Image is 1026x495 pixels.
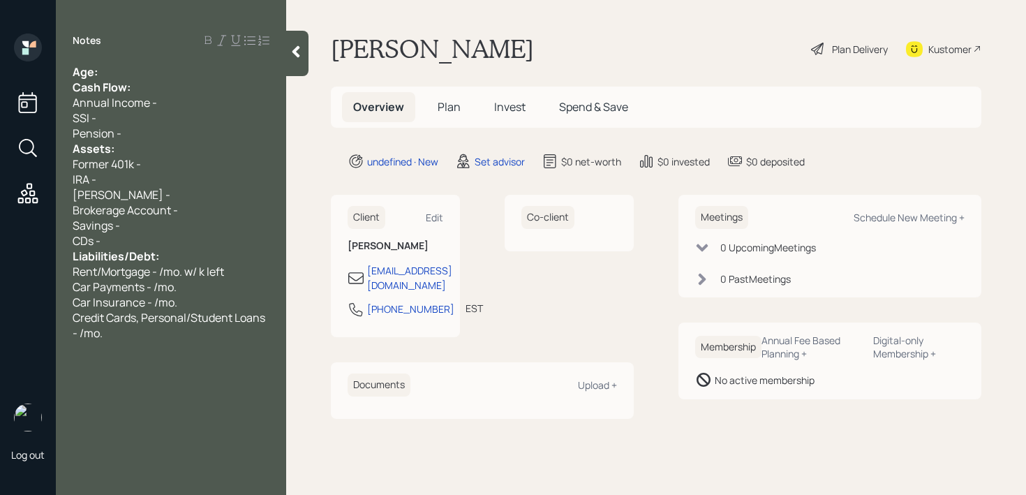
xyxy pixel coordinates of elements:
[466,301,483,316] div: EST
[11,448,45,461] div: Log out
[657,154,710,169] div: $0 invested
[367,302,454,316] div: [PHONE_NUMBER]
[695,206,748,229] h6: Meetings
[73,110,96,126] span: SSI -
[720,240,816,255] div: 0 Upcoming Meeting s
[561,154,621,169] div: $0 net-worth
[695,336,761,359] h6: Membership
[761,334,862,360] div: Annual Fee Based Planning +
[873,334,965,360] div: Digital-only Membership +
[73,249,159,264] span: Liabilities/Debt:
[854,211,965,224] div: Schedule New Meeting +
[73,295,177,310] span: Car Insurance - /mo.
[438,99,461,114] span: Plan
[426,211,443,224] div: Edit
[14,404,42,431] img: retirable_logo.png
[73,156,141,172] span: Former 401k -
[578,378,617,392] div: Upload +
[348,206,385,229] h6: Client
[73,279,177,295] span: Car Payments - /mo.
[73,264,224,279] span: Rent/Mortgage - /mo. w/ k left
[367,263,452,293] div: [EMAIL_ADDRESS][DOMAIN_NAME]
[928,42,972,57] div: Kustomer
[353,99,404,114] span: Overview
[367,154,438,169] div: undefined · New
[720,272,791,286] div: 0 Past Meeting s
[559,99,628,114] span: Spend & Save
[73,34,101,47] label: Notes
[73,202,178,218] span: Brokerage Account -
[73,310,267,341] span: Credit Cards, Personal/Student Loans - /mo.
[832,42,888,57] div: Plan Delivery
[746,154,805,169] div: $0 deposited
[73,80,131,95] span: Cash Flow:
[348,240,443,252] h6: [PERSON_NAME]
[348,374,410,397] h6: Documents
[331,34,534,64] h1: [PERSON_NAME]
[73,172,96,187] span: IRA -
[73,233,101,249] span: CDs -
[715,373,815,387] div: No active membership
[73,126,121,141] span: Pension -
[494,99,526,114] span: Invest
[73,64,98,80] span: Age:
[73,95,157,110] span: Annual Income -
[475,154,525,169] div: Set advisor
[521,206,574,229] h6: Co-client
[73,187,170,202] span: [PERSON_NAME] -
[73,141,114,156] span: Assets:
[73,218,120,233] span: Savings -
